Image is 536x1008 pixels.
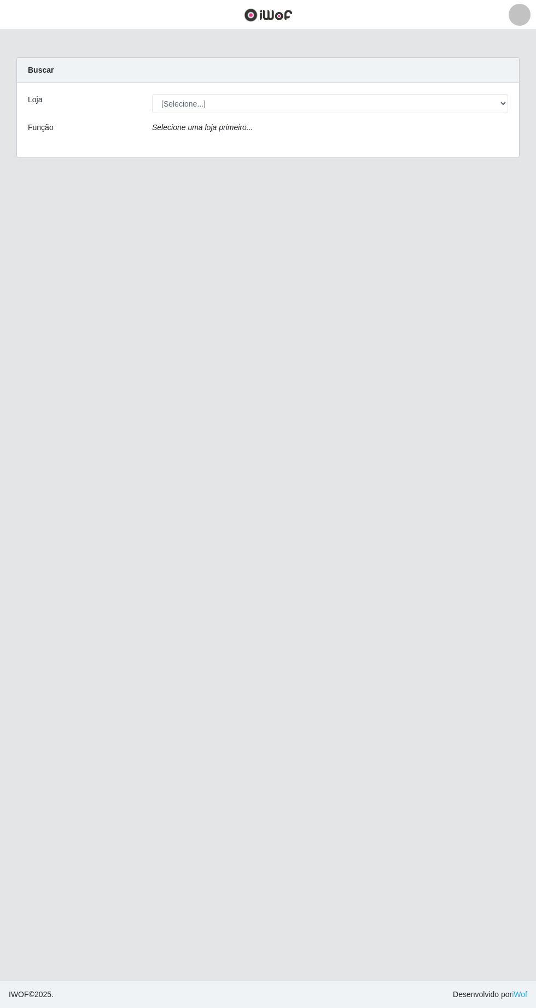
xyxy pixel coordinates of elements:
img: CoreUI Logo [244,8,293,22]
span: Desenvolvido por [453,989,527,1000]
label: Loja [28,94,42,106]
label: Função [28,122,54,133]
i: Selecione uma loja primeiro... [152,123,253,132]
strong: Buscar [28,66,54,74]
span: IWOF [9,990,29,999]
span: © 2025 . [9,989,54,1000]
a: iWof [512,990,527,999]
